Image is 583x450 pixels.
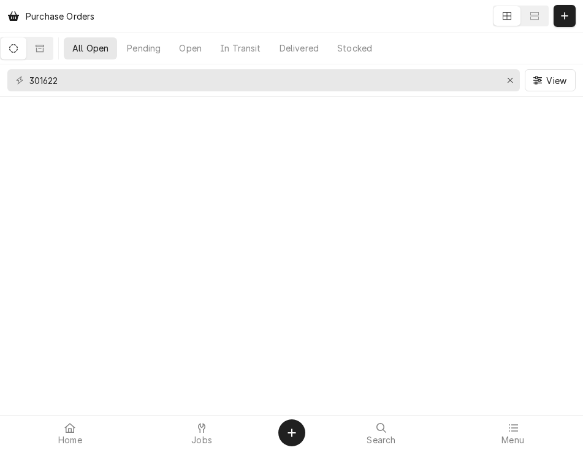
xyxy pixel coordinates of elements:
span: Home [58,435,82,445]
button: View [525,69,576,91]
div: Delivered [280,42,319,55]
span: Menu [501,435,524,445]
a: Menu [448,418,578,448]
a: Jobs [137,418,267,448]
button: Erase input [500,71,520,90]
div: Stocked [337,42,372,55]
a: Search [316,418,447,448]
span: Search [367,435,395,445]
a: Home [5,418,135,448]
div: In Transit [220,42,261,55]
button: Create Object [278,419,305,446]
div: All Open [72,42,109,55]
div: Pending [127,42,161,55]
span: View [544,74,569,87]
span: Jobs [191,435,212,445]
input: Keyword search [29,69,497,91]
div: Open [179,42,202,55]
